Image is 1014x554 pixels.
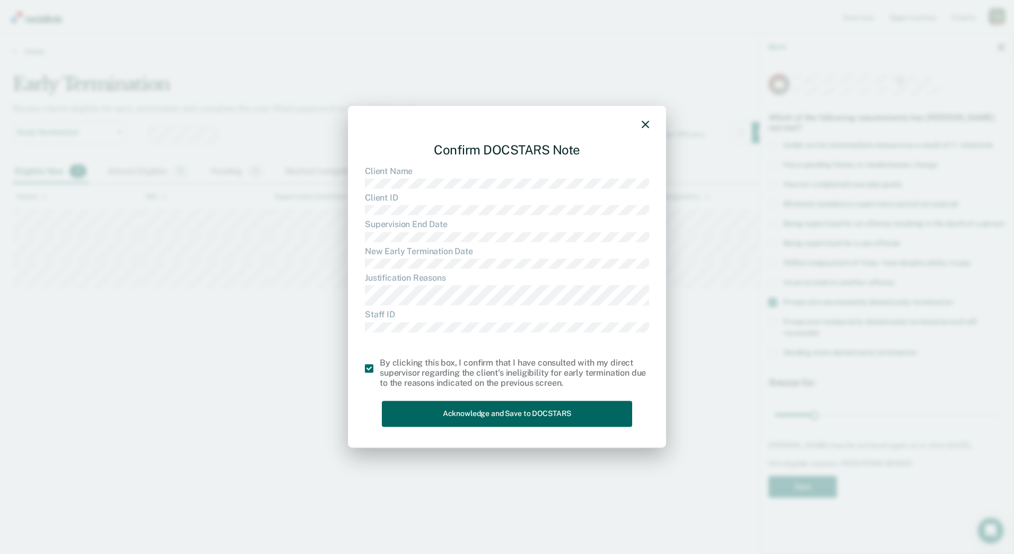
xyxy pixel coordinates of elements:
dt: Client ID [365,193,649,203]
dt: New Early Termination Date [365,246,649,256]
dt: Supervision End Date [365,220,649,230]
dt: Client Name [365,166,649,176]
dt: Staff ID [365,310,649,320]
div: By clicking this box, I confirm that I have consulted with my direct supervisor regarding the cli... [380,358,649,388]
button: Acknowledge and Save to DOCSTARS [382,401,632,427]
div: Confirm DOCSTARS Note [365,134,649,166]
dt: Justification Reasons [365,273,649,283]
